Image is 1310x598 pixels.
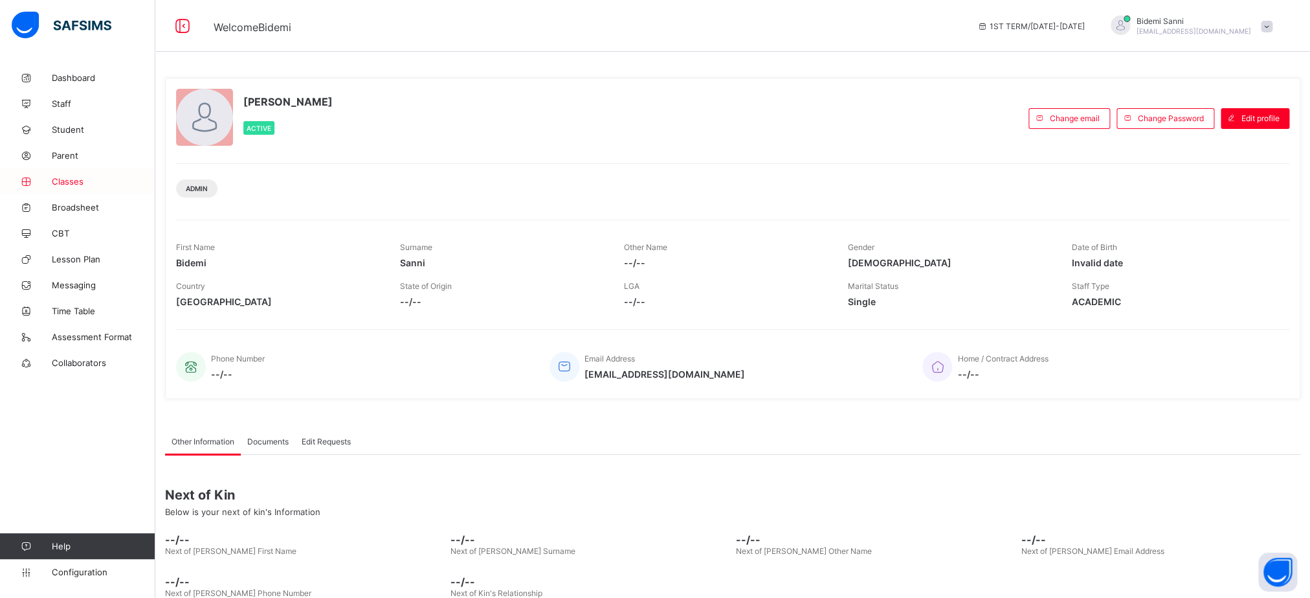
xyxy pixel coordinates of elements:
[52,254,155,264] span: Lesson Plan
[176,242,215,252] span: First Name
[977,21,1085,31] span: session/term information
[400,257,605,268] span: Sanni
[848,281,898,291] span: Marital Status
[584,354,635,363] span: Email Address
[214,21,291,34] span: Welcome Bidemi
[736,546,872,556] span: Next of [PERSON_NAME] Other Name
[1137,16,1251,26] span: Bidemi Sanni
[52,567,155,577] span: Configuration
[1098,16,1279,37] div: BidemiSanni
[1072,281,1109,291] span: Staff Type
[624,296,828,307] span: --/--
[211,369,265,380] span: --/--
[450,546,575,556] span: Next of [PERSON_NAME] Surname
[1072,257,1276,268] span: Invalid date
[624,242,667,252] span: Other Name
[247,437,289,446] span: Documents
[52,150,155,161] span: Parent
[848,242,874,252] span: Gender
[52,280,155,290] span: Messaging
[450,575,729,588] span: --/--
[736,533,1015,546] span: --/--
[400,296,605,307] span: --/--
[176,257,381,268] span: Bidemi
[52,176,155,187] span: Classes
[243,95,333,108] span: [PERSON_NAME]
[1050,113,1100,123] span: Change email
[52,306,155,316] span: Time Table
[165,533,444,546] span: --/--
[624,281,639,291] span: LGA
[176,281,205,291] span: Country
[1241,113,1280,123] span: Edit profile
[165,546,296,556] span: Next of [PERSON_NAME] First Name
[12,12,111,39] img: safsims
[848,296,1052,307] span: Single
[1021,546,1164,556] span: Next of [PERSON_NAME] Email Address
[450,588,542,598] span: Next of Kin's Relationship
[584,369,745,380] span: [EMAIL_ADDRESS][DOMAIN_NAME]
[52,124,155,135] span: Student
[957,369,1048,380] span: --/--
[52,541,155,551] span: Help
[450,533,729,546] span: --/--
[52,332,155,342] span: Assessment Format
[176,296,381,307] span: [GEOGRAPHIC_DATA]
[165,575,444,588] span: --/--
[165,507,320,517] span: Below is your next of kin's Information
[52,98,155,109] span: Staff
[52,73,155,83] span: Dashboard
[1258,553,1297,592] button: Open asap
[624,257,828,268] span: --/--
[1138,113,1204,123] span: Change Password
[1072,296,1276,307] span: ACADEMIC
[1072,242,1117,252] span: Date of Birth
[165,588,311,598] span: Next of [PERSON_NAME] Phone Number
[52,358,155,368] span: Collaborators
[186,185,208,192] span: Admin
[848,257,1052,268] span: [DEMOGRAPHIC_DATA]
[302,437,351,446] span: Edit Requests
[400,281,452,291] span: State of Origin
[52,228,155,238] span: CBT
[247,124,271,132] span: Active
[211,354,265,363] span: Phone Number
[1021,533,1300,546] span: --/--
[1137,27,1251,35] span: [EMAIL_ADDRESS][DOMAIN_NAME]
[172,437,234,446] span: Other Information
[400,242,432,252] span: Surname
[165,487,1300,503] span: Next of Kin
[957,354,1048,363] span: Home / Contract Address
[52,202,155,213] span: Broadsheet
